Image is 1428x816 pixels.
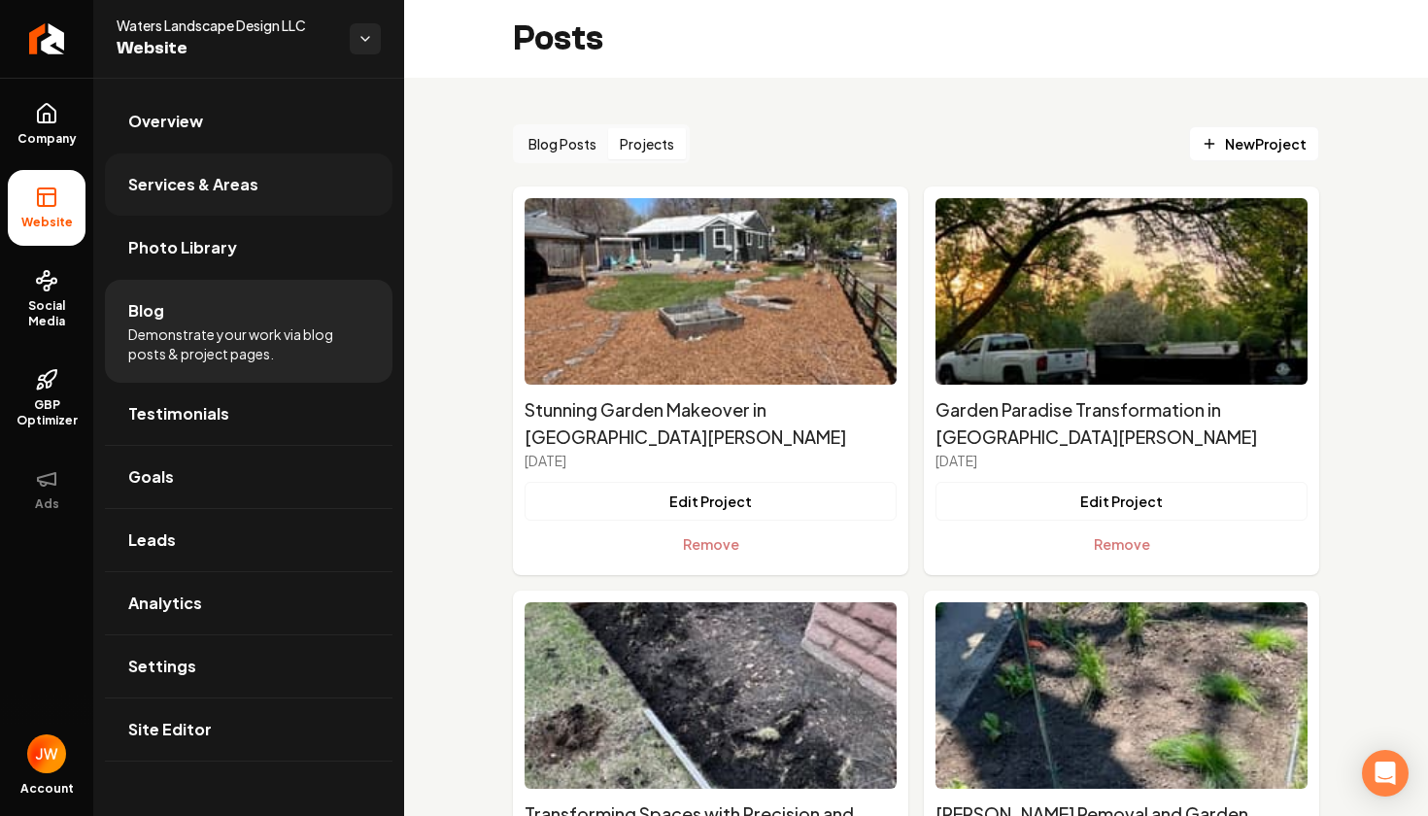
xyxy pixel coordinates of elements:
[128,402,229,425] span: Testimonials
[935,198,1308,385] img: Garden Paradise Transformation in Saint Paul's project image
[608,128,686,159] button: Projects
[128,592,202,615] span: Analytics
[105,217,392,279] a: Photo Library
[128,718,212,741] span: Site Editor
[8,254,85,345] a: Social Media
[105,153,392,216] a: Services & Areas
[105,446,392,508] a: Goals
[525,396,897,451] h2: Stunning Garden Makeover in [GEOGRAPHIC_DATA][PERSON_NAME]
[935,482,1308,521] button: Edit Project
[117,35,334,62] span: Website
[117,16,334,35] span: Waters Landscape Design LLC
[1202,134,1307,154] span: New Project
[8,298,85,329] span: Social Media
[128,465,174,489] span: Goals
[525,451,897,470] p: [DATE]
[128,528,176,552] span: Leads
[105,383,392,445] a: Testimonials
[105,572,392,634] a: Analytics
[128,110,203,133] span: Overview
[1362,750,1409,797] div: Open Intercom Messenger
[517,128,608,159] button: Blog Posts
[105,90,392,153] a: Overview
[105,698,392,761] a: Site Editor
[128,324,369,363] span: Demonstrate your work via blog posts & project pages.
[1189,126,1319,161] a: NewProject
[27,734,66,773] img: Jack Waters
[525,198,897,385] img: Stunning Garden Makeover in Saint Paul's project image
[935,525,1308,563] button: Remove
[128,655,196,678] span: Settings
[14,215,81,230] span: Website
[27,734,66,773] button: Open user button
[8,86,85,162] a: Company
[128,173,258,196] span: Services & Areas
[10,131,85,147] span: Company
[935,396,1308,470] a: Garden Paradise Transformation in [GEOGRAPHIC_DATA][PERSON_NAME][DATE]
[935,451,1308,470] p: [DATE]
[29,23,65,54] img: Rebolt Logo
[525,396,897,470] a: Stunning Garden Makeover in [GEOGRAPHIC_DATA][PERSON_NAME][DATE]
[105,509,392,571] a: Leads
[128,236,237,259] span: Photo Library
[20,781,74,797] span: Account
[935,602,1308,789] img: Stump Removal and Garden Transformation in St. Paul's project image
[105,635,392,697] a: Settings
[513,19,603,58] h2: Posts
[525,602,897,789] img: Transforming Spaces with Precision and Care's project image
[525,482,897,521] button: Edit Project
[525,525,897,563] button: Remove
[128,299,164,323] span: Blog
[27,496,67,512] span: Ads
[8,397,85,428] span: GBP Optimizer
[8,452,85,527] button: Ads
[935,396,1308,451] h2: Garden Paradise Transformation in [GEOGRAPHIC_DATA][PERSON_NAME]
[8,353,85,444] a: GBP Optimizer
